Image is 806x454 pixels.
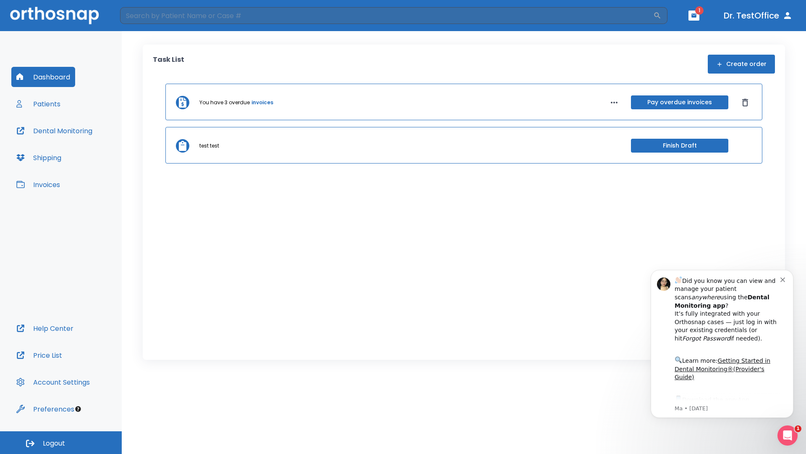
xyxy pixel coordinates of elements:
[708,55,775,74] button: Create order
[37,148,142,155] p: Message from Ma, sent 2w ago
[11,67,75,87] button: Dashboard
[11,148,66,168] button: Shipping
[11,174,65,195] button: Invoices
[251,99,273,106] a: invoices
[74,405,82,413] div: Tooltip anchor
[777,425,798,446] iframe: Intercom live chat
[37,139,111,154] a: App Store
[199,99,250,106] p: You have 3 overdue
[11,318,79,338] button: Help Center
[631,139,728,153] button: Finish Draft
[631,95,728,109] button: Pay overdue invoices
[795,425,801,432] span: 1
[720,8,796,23] button: Dr. TestOffice
[11,345,67,365] button: Price List
[43,439,65,448] span: Logout
[695,6,704,15] span: 1
[10,7,99,24] img: Orthosnap
[11,372,95,392] button: Account Settings
[153,55,184,74] p: Task List
[11,399,79,419] button: Preferences
[120,7,653,24] input: Search by Patient Name or Case #
[11,94,65,114] button: Patients
[199,142,219,150] p: test test
[37,137,142,180] div: Download the app: | ​ Let us know if you need help getting started!
[738,96,752,109] button: Dismiss
[142,18,149,25] button: Dismiss notification
[11,121,97,141] button: Dental Monitoring
[638,257,806,431] iframe: Intercom notifications message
